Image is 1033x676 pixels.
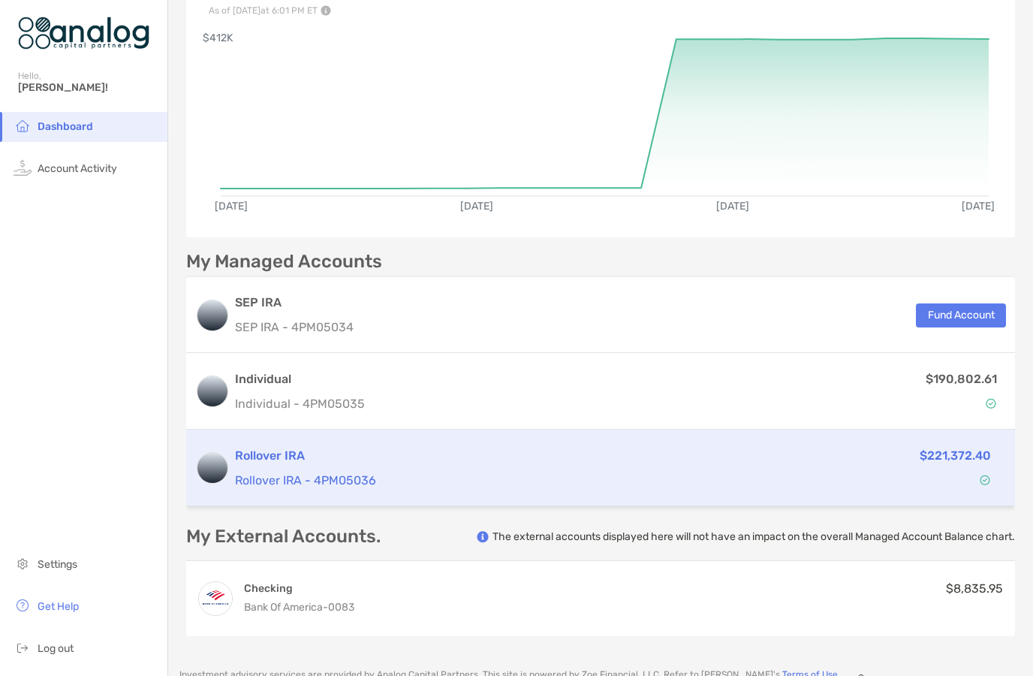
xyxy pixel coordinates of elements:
img: activity icon [14,158,32,177]
p: My External Accounts. [186,527,381,546]
span: 0083 [328,601,354,614]
h3: Rollover IRA [235,447,709,465]
text: [DATE] [460,200,493,213]
img: logo account [197,300,227,330]
h3: Individual [235,370,365,388]
text: [DATE] [962,200,995,213]
p: As of [DATE] at 6:01 PM ET [209,5,354,16]
img: Account Status icon [980,475,990,485]
text: [DATE] [215,200,248,213]
p: $190,802.61 [926,370,997,388]
span: Dashboard [38,120,93,133]
img: logo account [197,376,227,406]
span: Settings [38,558,77,571]
span: Account Activity [38,162,117,175]
span: Get Help [38,600,79,613]
span: Bank of America - [244,601,328,614]
button: Fund Account [916,303,1006,327]
img: logout icon [14,638,32,656]
h4: Checking [244,581,354,596]
p: Rollover IRA - 4PM05036 [235,471,709,490]
p: $221,372.40 [920,446,991,465]
p: My Managed Accounts [186,252,382,271]
img: info [477,531,489,543]
span: Log out [38,642,74,655]
img: settings icon [14,554,32,572]
h3: SEP IRA [235,294,354,312]
span: [PERSON_NAME]! [18,81,158,94]
p: SEP IRA - 4PM05034 [235,318,354,336]
text: [DATE] [716,200,749,213]
img: Performance Info [321,5,331,16]
img: household icon [14,116,32,134]
img: get-help icon [14,596,32,614]
img: Zoe Logo [18,6,149,60]
p: The external accounts displayed here will not have an impact on the overall Managed Account Balan... [492,530,1015,544]
img: Account Status icon [986,398,996,409]
p: Individual - 4PM05035 [235,394,365,413]
text: $412K [203,32,233,44]
img: logo account [197,453,227,483]
img: Adv Plus Banking [199,582,232,615]
span: $8,835.95 [946,581,1003,596]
